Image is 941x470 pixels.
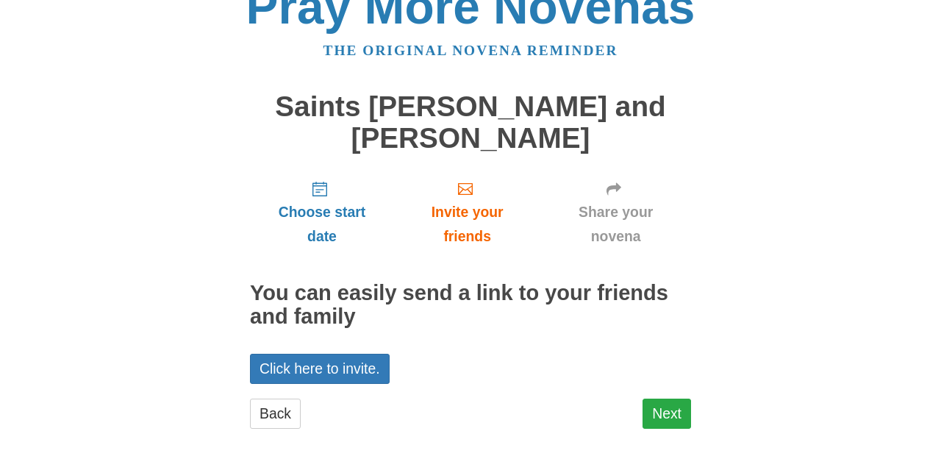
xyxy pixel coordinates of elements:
a: Next [643,399,691,429]
a: Choose start date [250,168,394,256]
a: Invite your friends [394,168,540,256]
span: Choose start date [265,200,379,249]
a: Share your novena [540,168,691,256]
span: Share your novena [555,200,676,249]
h1: Saints [PERSON_NAME] and [PERSON_NAME] [250,91,691,154]
span: Invite your friends [409,200,526,249]
a: Back [250,399,301,429]
a: Click here to invite. [250,354,390,384]
h2: You can easily send a link to your friends and family [250,282,691,329]
a: The original novena reminder [323,43,618,58]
